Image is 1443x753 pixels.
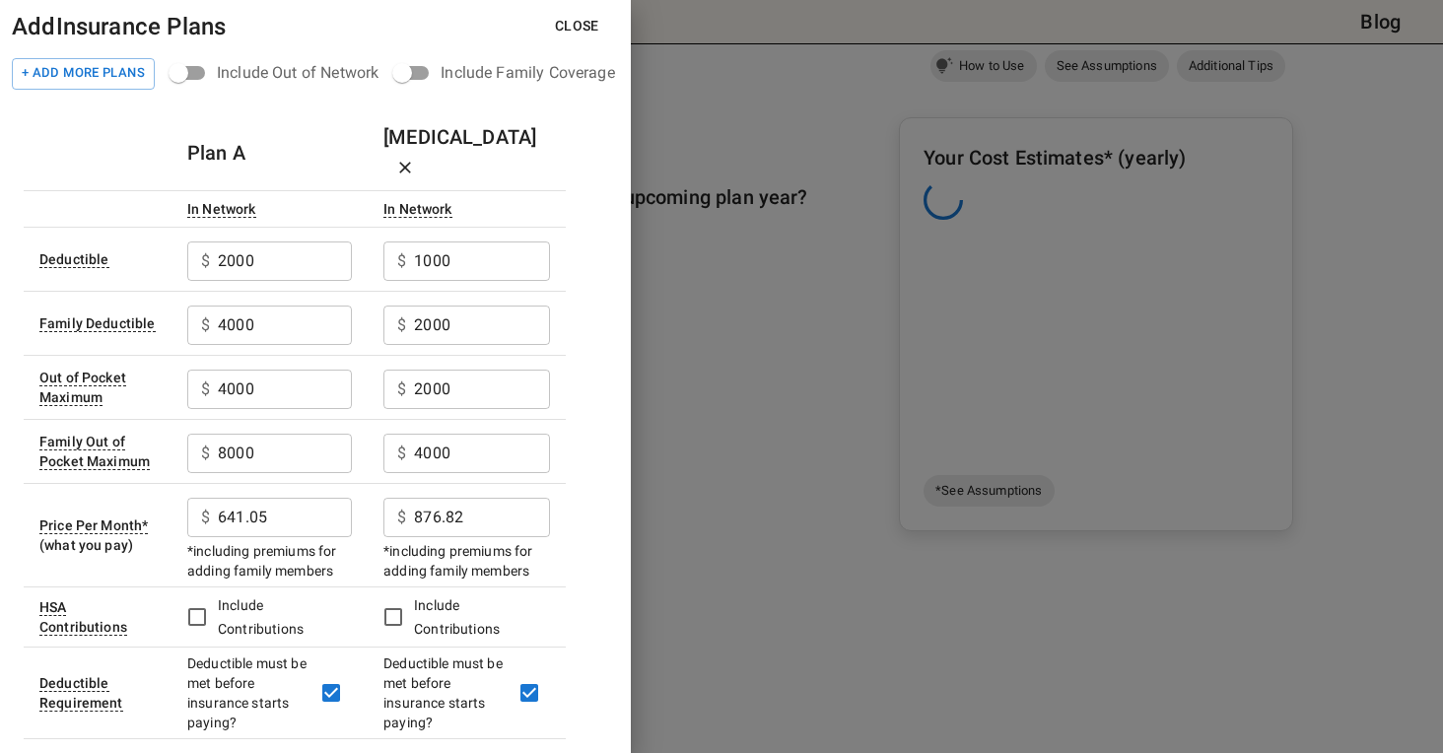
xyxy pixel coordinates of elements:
div: Include Out of Network [217,61,378,85]
button: Close [539,8,615,44]
div: Sometimes called 'Out of Pocket Limit' or 'Annual Limit'. This is the maximum amount of money tha... [39,370,126,406]
div: This option will be 'Yes' for most plans. If your plan details say something to the effect of 'de... [39,675,123,712]
p: $ [397,313,406,337]
td: (what you pay) [24,483,172,586]
p: $ [201,442,210,465]
span: Include Contributions [218,597,304,637]
h6: [MEDICAL_DATA] [383,121,550,184]
p: $ [201,506,210,529]
div: Include Family Coverage [441,61,614,85]
div: Deductible must be met before insurance starts paying? [187,653,310,732]
div: Similar to Out of Pocket Maximum, but applies to your whole family. This is the maximum amount of... [39,434,150,470]
div: Deductible must be met before insurance starts paying? [383,653,509,732]
p: $ [397,506,406,529]
div: Similar to deductible, but applies to your whole family. Once the total money spent by covered by... [39,315,156,332]
div: position [171,54,394,92]
p: $ [201,249,210,273]
div: position [394,54,630,92]
span: Include Contributions [414,597,500,637]
div: Sometimes called 'plan cost'. The portion of the plan premium that comes out of your wallet each ... [39,517,148,534]
div: Costs for services from providers who've agreed on prices with your insurance plan. There are oft... [187,201,256,218]
h6: Plan A [187,137,245,169]
p: $ [397,442,406,465]
div: Costs for services from providers who've agreed on prices with your insurance plan. There are oft... [383,201,452,218]
div: Leave the checkbox empty if you don't what an HSA (Health Savings Account) is. If the insurance p... [39,599,127,636]
div: Amount of money you must individually pay from your pocket before the health plan starts to pay. ... [39,251,109,268]
td: *including premiums for adding family members [368,483,566,586]
p: $ [397,377,406,401]
button: Add Plan to Comparison [12,58,155,90]
p: $ [397,249,406,273]
p: $ [201,313,210,337]
h6: Add Insurance Plans [12,8,226,45]
td: *including premiums for adding family members [172,483,368,586]
p: $ [201,377,210,401]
